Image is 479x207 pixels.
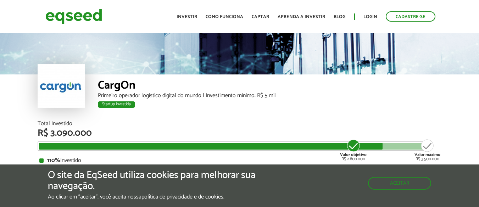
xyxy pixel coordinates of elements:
[45,7,102,26] img: EqSeed
[141,194,223,200] a: política de privacidade e de cookies
[414,139,440,161] div: R$ 3.500.000
[206,15,243,19] a: Como funciona
[98,101,135,108] div: Startup investida
[38,121,442,127] div: Total Investido
[278,15,325,19] a: Aprenda a investir
[38,129,442,138] div: R$ 3.090.000
[98,93,442,99] div: Primeiro operador logístico digital do mundo | Investimento mínimo: R$ 5 mil
[98,80,442,93] div: CargOn
[47,156,60,165] strong: 110%
[48,194,278,200] p: Ao clicar em "aceitar", você aceita nossa .
[47,163,61,173] strong: 154%
[334,15,345,19] a: Blog
[48,170,278,192] h5: O site da EqSeed utiliza cookies para melhorar sua navegação.
[340,139,367,161] div: R$ 2.800.000
[252,15,269,19] a: Captar
[386,11,435,22] a: Cadastre-se
[340,151,367,158] strong: Valor objetivo
[177,15,197,19] a: Investir
[39,158,440,163] div: Investido
[363,15,377,19] a: Login
[414,151,440,158] strong: Valor máximo
[368,177,431,190] button: Aceitar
